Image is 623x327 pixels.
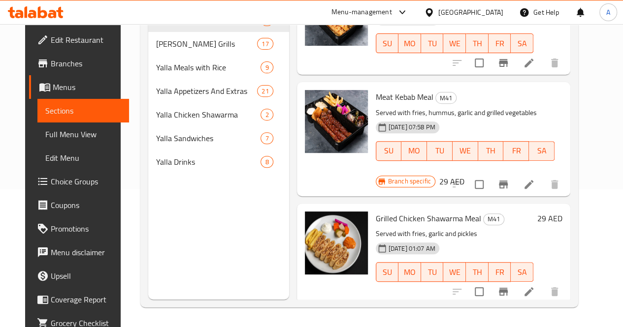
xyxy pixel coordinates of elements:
span: Choice Groups [51,176,121,187]
button: delete [543,280,566,303]
span: SU [380,36,395,51]
button: WE [443,33,466,53]
button: WE [443,262,466,282]
span: Menus [53,81,121,93]
div: [PERSON_NAME] Grills17 [148,32,289,56]
span: Menu disclaimer [51,246,121,258]
p: Served with fries, hummus, garlic and grilled vegetables [376,107,555,119]
div: items [257,85,273,97]
a: Sections [37,99,129,122]
span: WE [447,265,462,279]
span: M41 [436,92,456,104]
button: MO [401,141,427,161]
h6: 29 AED [537,211,562,225]
div: Menu-management [331,6,392,18]
span: Select to update [469,174,490,195]
span: 9 [261,63,272,72]
a: Edit menu item [523,286,535,297]
a: Edit menu item [523,178,535,190]
span: Sections [45,105,121,117]
span: Select to update [469,281,490,302]
img: Grilled Chicken Shawarma Meal [305,211,368,274]
span: Upsell [51,270,121,282]
span: [DATE] 07:58 PM [385,122,439,132]
span: FR [492,265,507,279]
span: Meat Kebab Meal [376,89,433,104]
a: Full Menu View [37,122,129,146]
a: Coupons [29,193,129,217]
img: Meat Kebab Meal [305,90,368,153]
span: FR [507,144,525,158]
div: Yalla Chicken Shawarma2 [148,103,289,126]
span: WE [447,36,462,51]
span: 8 [261,157,272,167]
a: Edit Menu [37,146,129,170]
span: TH [470,265,485,279]
button: SU [376,141,402,161]
span: Branch specific [384,177,435,186]
span: MO [405,144,423,158]
span: Grilled Chicken Shawarma Meal [376,211,481,226]
span: 17 [258,39,272,49]
nav: Menu sections [148,4,289,178]
span: Coupons [51,199,121,211]
div: items [261,61,273,73]
a: Promotions [29,217,129,240]
span: 21 [258,87,272,96]
span: TU [431,144,449,158]
div: items [261,156,273,168]
button: SA [529,141,555,161]
button: TH [478,141,504,161]
span: Yalla Sandwiches [156,132,261,144]
span: M41 [484,213,504,225]
div: [GEOGRAPHIC_DATA] [438,7,503,18]
span: Yalla Chicken Shawarma [156,109,261,120]
span: MO [402,265,417,279]
a: Menus [29,75,129,99]
div: Yalla Meals with Rice9 [148,56,289,79]
button: MO [398,262,421,282]
button: delete [543,173,566,196]
div: items [261,132,273,144]
button: Branch-specific-item [492,51,515,75]
span: Yalla Appetizers And Extras [156,85,257,97]
button: TU [427,141,453,161]
span: Select to update [469,53,490,73]
a: Edit menu item [523,57,535,69]
button: TU [421,262,444,282]
span: [DATE] 01:07 AM [385,244,439,253]
button: SU [376,33,399,53]
div: Yalla Drinks8 [148,150,289,174]
span: FR [492,36,507,51]
button: TH [466,33,489,53]
div: Yalla Mashawi Grills [156,38,257,50]
h6: 29 AED [439,175,464,188]
span: Edit Menu [45,152,121,164]
span: TH [470,36,485,51]
button: TU [421,33,444,53]
div: M41 [435,92,457,104]
a: Coverage Report [29,288,129,311]
a: Choice Groups [29,170,129,193]
button: Branch-specific-item [492,173,515,196]
span: 7 [261,134,272,143]
button: WE [453,141,478,161]
span: A [606,7,610,18]
button: SU [376,262,399,282]
span: 2 [261,110,272,119]
button: FR [503,141,529,161]
div: Yalla Appetizers And Extras21 [148,79,289,103]
span: Yalla Drinks [156,156,261,168]
span: Full Menu View [45,128,121,140]
span: MO [402,36,417,51]
span: SA [515,265,529,279]
span: Branches [51,58,121,69]
a: Upsell [29,264,129,288]
div: Yalla Meals with Rice [156,61,261,73]
button: TH [466,262,489,282]
button: SA [511,33,533,53]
